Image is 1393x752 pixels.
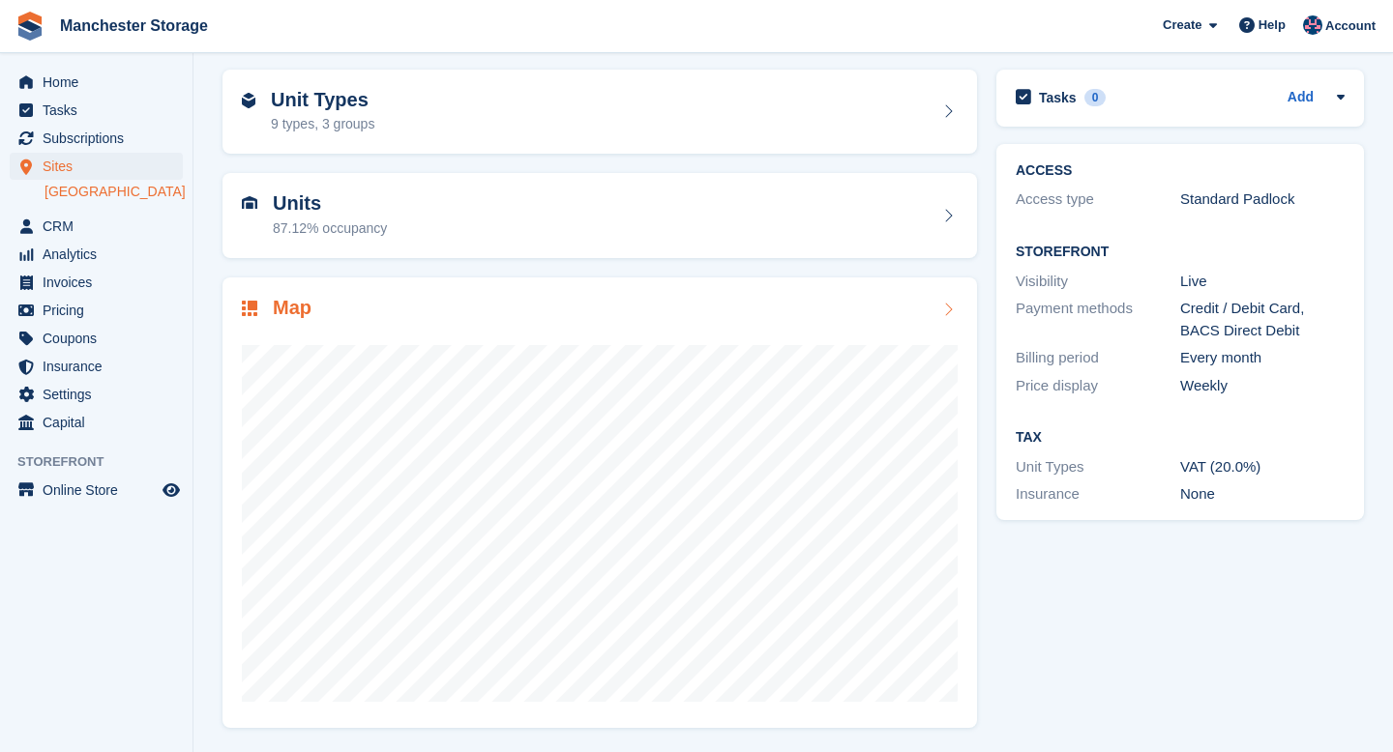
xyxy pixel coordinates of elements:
span: Subscriptions [43,125,159,152]
a: Add [1288,87,1314,109]
a: menu [10,297,183,324]
a: menu [10,241,183,268]
a: menu [10,353,183,380]
h2: Tax [1016,430,1345,446]
img: stora-icon-8386f47178a22dfd0bd8f6a31ec36ba5ce8667c1dd55bd0f319d3a0aa187defe.svg [15,12,44,41]
div: Standard Padlock [1180,188,1345,211]
span: Capital [43,409,159,436]
a: [GEOGRAPHIC_DATA] [44,183,183,201]
span: Home [43,69,159,96]
div: Every month [1180,347,1345,369]
span: Insurance [43,353,159,380]
a: menu [10,409,183,436]
a: menu [10,125,183,152]
span: Account [1325,16,1376,36]
span: Pricing [43,297,159,324]
a: Map [222,277,977,729]
span: CRM [43,213,159,240]
div: Live [1180,271,1345,293]
span: Sites [43,153,159,180]
a: menu [10,477,183,504]
a: menu [10,97,183,124]
a: Unit Types 9 types, 3 groups [222,70,977,155]
h2: Storefront [1016,245,1345,260]
div: Visibility [1016,271,1180,293]
div: Price display [1016,375,1180,397]
a: Preview store [160,478,183,502]
span: Coupons [43,325,159,352]
a: Manchester Storage [52,10,216,42]
h2: Tasks [1039,89,1077,106]
h2: Units [273,192,387,215]
a: menu [10,69,183,96]
h2: ACCESS [1016,163,1345,179]
img: unit-icn-7be61d7bf1b0ce9d3e12c5938cc71ed9869f7b940bace4675aadf7bd6d80202e.svg [242,196,257,210]
a: Units 87.12% occupancy [222,173,977,258]
span: Invoices [43,269,159,296]
span: Settings [43,381,159,408]
img: map-icn-33ee37083ee616e46c38cad1a60f524a97daa1e2b2c8c0bc3eb3415660979fc1.svg [242,301,257,316]
div: VAT (20.0%) [1180,456,1345,478]
div: 0 [1084,89,1107,106]
div: Access type [1016,188,1180,211]
a: menu [10,269,183,296]
a: menu [10,213,183,240]
div: Unit Types [1016,456,1180,478]
div: Payment methods [1016,298,1180,341]
span: Tasks [43,97,159,124]
span: Analytics [43,241,159,268]
div: Credit / Debit Card, BACS Direct Debit [1180,298,1345,341]
a: menu [10,325,183,352]
span: Online Store [43,477,159,504]
div: Billing period [1016,347,1180,369]
a: menu [10,381,183,408]
span: Create [1163,15,1201,35]
div: 87.12% occupancy [273,218,387,239]
span: Storefront [17,452,193,472]
div: Weekly [1180,375,1345,397]
h2: Unit Types [271,89,374,111]
h2: Map [273,297,311,319]
div: Insurance [1016,483,1180,506]
a: menu [10,153,183,180]
img: unit-type-icn-2b2737a686de81e16bb02015468b77c625bbabd49415b5ef34ead5e3b44a266d.svg [242,93,255,108]
span: Help [1259,15,1286,35]
div: None [1180,483,1345,506]
div: 9 types, 3 groups [271,114,374,134]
